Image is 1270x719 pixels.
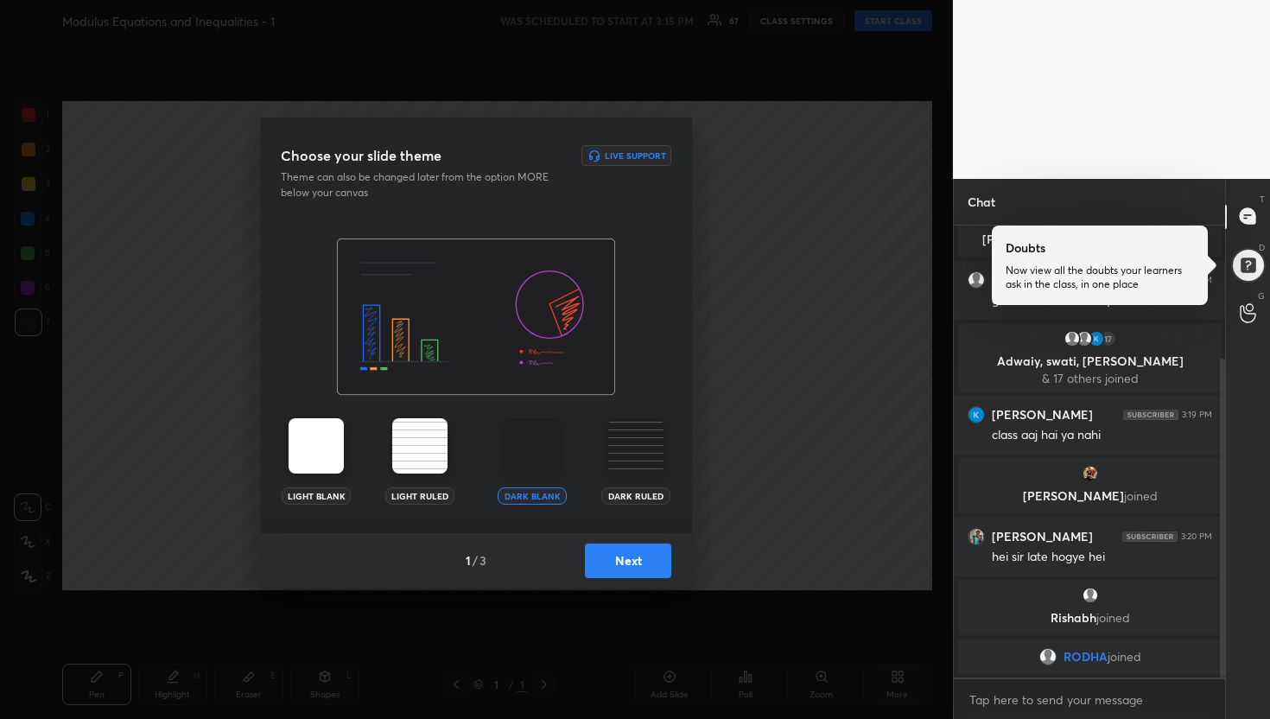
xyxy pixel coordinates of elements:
[1259,241,1265,254] p: D
[968,372,1211,385] p: & 17 others joined
[992,549,1212,566] div: hei sir late hogye hei
[1123,410,1178,420] img: 4P8fHbbgJtejmAAAAAElFTkSuQmCC
[392,418,448,474] img: lightRuledTheme.002cd57a.svg
[337,239,615,396] img: darkThemeBanner.f801bae7.svg
[1258,290,1265,302] p: G
[968,611,1211,625] p: Rishabh
[282,487,351,505] div: Light Blank
[1095,609,1129,626] span: joined
[1182,410,1212,420] div: 3:19 PM
[1075,330,1092,347] img: default.png
[1182,275,1212,285] div: 3:14 PM
[1063,330,1080,347] img: default.png
[1087,330,1104,347] img: thumbnail.jpg
[585,544,671,578] button: Next
[608,418,664,474] img: darkRuledTheme.359fb5fd.svg
[601,487,670,505] div: Dark Ruled
[1123,487,1157,504] span: joined
[954,226,1226,678] div: grid
[1107,650,1140,664] span: joined
[992,529,1093,544] h6: [PERSON_NAME]
[466,551,471,569] h4: 1
[1099,330,1116,347] div: 17
[1081,465,1098,482] img: thumbnail.jpg
[1181,531,1212,542] div: 3:20 PM
[1081,587,1098,604] img: default.png
[1122,531,1178,542] img: 4P8fHbbgJtejmAAAAAElFTkSuQmCC
[1063,650,1107,664] span: RODHA
[968,489,1211,503] p: [PERSON_NAME]
[479,551,486,569] h4: 3
[498,487,567,505] div: Dark Blank
[968,407,984,423] img: thumbnail.jpg
[385,487,454,505] div: Light Ruled
[954,179,1009,225] p: Chat
[968,529,984,544] img: thumbnail.jpg
[968,354,1211,368] p: Adwaiy, swati, [PERSON_NAME]
[992,407,1093,423] h6: [PERSON_NAME]
[992,427,1212,444] div: class aaj hai ya nahi
[605,151,666,160] h6: Live Support
[289,418,344,474] img: lightTheme.5bb83c5b.svg
[1260,193,1265,206] p: T
[281,169,561,200] p: Theme can also be changed later from the option MORE below your canvas
[968,232,1211,246] p: [PERSON_NAME], Nitesh, Kunal
[968,272,984,288] img: default.png
[1038,648,1056,665] img: default.png
[473,551,478,569] h4: /
[505,418,560,474] img: darkTheme.aa1caeba.svg
[281,145,441,166] h3: Choose your slide theme
[992,292,1212,309] div: good afternoon everyone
